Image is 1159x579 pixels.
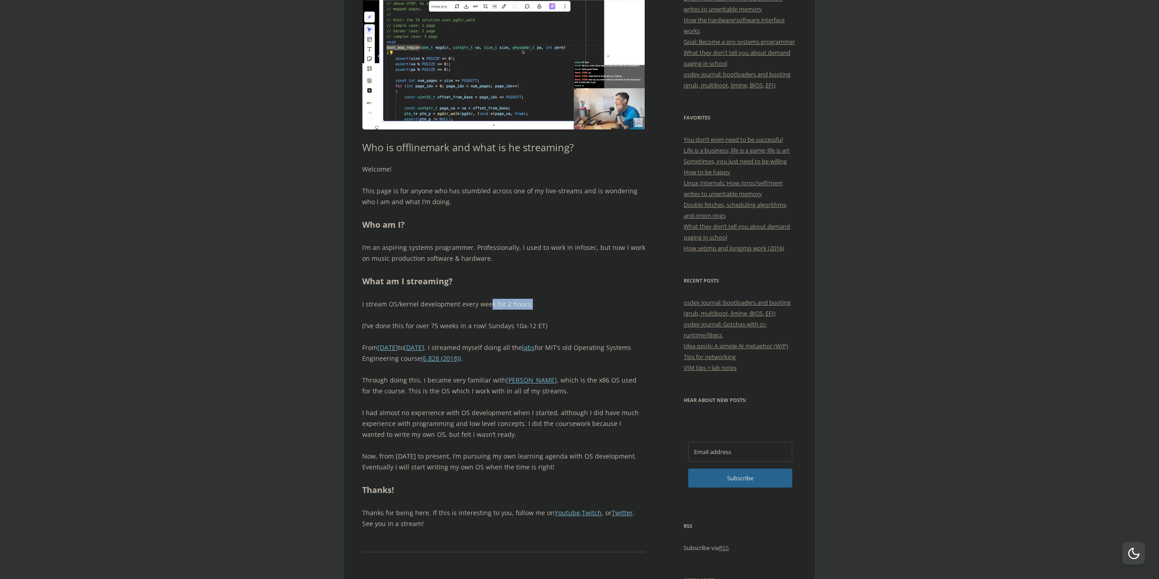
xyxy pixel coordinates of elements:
p: I’m an aspiring systems programmer. Professionally, I used to work in infosec, but now I work on ... [362,242,645,264]
a: What they don’t tell you about demand paging in school [684,222,790,241]
a: [DATE] [378,343,398,352]
h3: Recent Posts [684,275,797,286]
a: RSS [719,544,729,552]
a: You don’t even need to be successful [684,135,783,144]
h2: What am I streaming? [362,275,645,288]
h2: Thanks! [362,483,645,497]
a: Double fetches, scheduling algorithms, and onion rings [684,201,787,220]
a: How the hardware/software interface works [684,16,785,35]
input: Email address [688,442,792,462]
p: I had almost no experience with OS development when I started, although I did have much experienc... [362,407,645,440]
h3: Favorites [684,112,797,123]
p: This page is for anyone who has stumbled across one of my live-streams and is wondering who I am ... [362,186,645,207]
a: How to be happy [684,168,730,176]
p: Subscribe via [684,542,797,553]
a: Tips for networking [684,353,736,361]
a: osdev journal: bootloaders and booting (grub, multiboot, limine, BIOS, EFI) [684,70,790,89]
p: (I’ve done this for over 75 weeks in a row! Sundays 10a-12 ET) [362,321,645,331]
h1: Who is offlinemark and what is he streaming? [362,141,645,153]
a: labs [522,343,535,352]
a: Twitch [582,508,602,517]
a: Goal: Become a pro systems programmer [684,38,795,46]
a: (6.828 (2018)) [421,354,461,363]
a: Idea pools: A simple AI metaphor (WIP) [684,342,788,350]
p: I stream OS/kernel development every week for 2 hours. [362,299,645,310]
a: Youtube [555,508,580,517]
a: osdev journal: bootloaders and booting (grub, multiboot, limine, BIOS, EFI) [684,298,790,317]
p: Through doing this, I became very familiar with , which is the x86 OS used for the course. This i... [362,375,645,397]
a: What they don't tell you about demand paging in school [684,48,790,67]
h3: Hear about new posts: [684,395,797,406]
a: osdev journal: Gotchas with cc-runtime/libgcc [684,320,767,339]
h2: Who am I? [362,218,645,231]
a: Twitter [612,508,633,517]
p: Welcome! [362,164,645,175]
p: Now, from [DATE] to present, I’m pursuing my own learning agenda with OS development. Eventually ... [362,451,645,473]
p: From to , I streamed myself doing all the for MIT’s old Operating Systems Engineering course . [362,342,645,364]
a: Life is a business; life is a game; life is art [684,146,790,154]
h3: RSS [684,521,797,531]
a: [PERSON_NAME] [506,376,557,384]
a: VIM tips + lab notes [684,364,737,372]
a: [DATE] [404,343,424,352]
a: Linux Internals: How /proc/self/mem writes to unwritable memory [684,179,783,198]
p: Thanks for being here. If this is interesting to you, follow me on , , or . See you in a stream! [362,507,645,529]
button: Subscribe [688,469,792,488]
a: How setjmp and longjmp work (2016) [684,244,784,252]
a: Sometimes, you just need to be willing [684,157,787,165]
